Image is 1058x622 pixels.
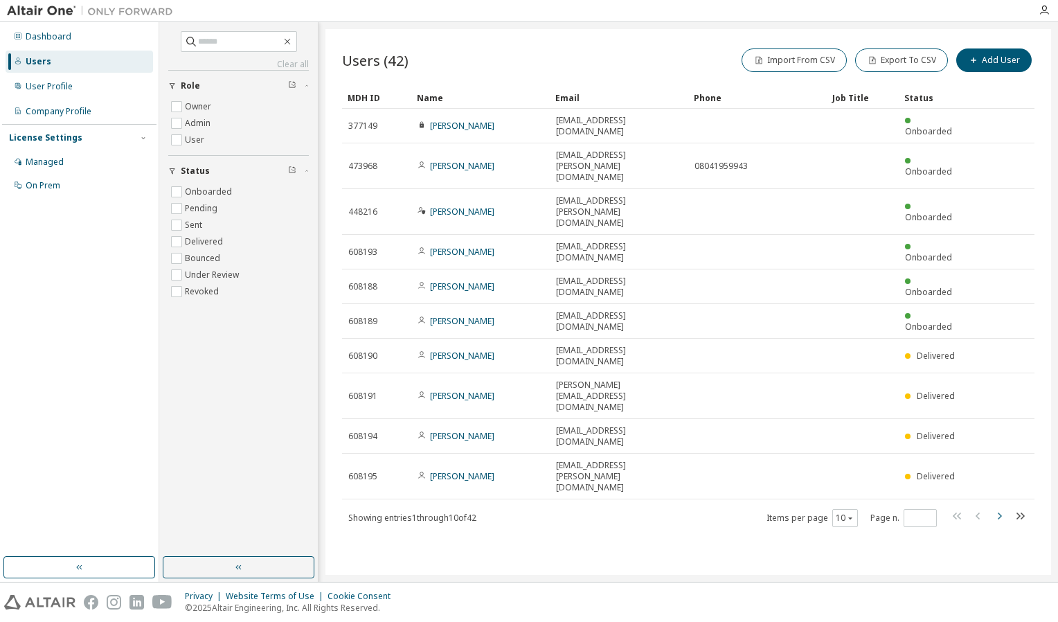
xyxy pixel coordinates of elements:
label: Onboarded [185,184,235,200]
div: Name [417,87,544,109]
div: Website Terms of Use [226,591,328,602]
span: 608191 [348,391,377,402]
span: Onboarded [905,286,952,298]
a: [PERSON_NAME] [430,120,494,132]
span: Clear filter [288,80,296,91]
a: [PERSON_NAME] [430,350,494,362]
span: [EMAIL_ADDRESS][PERSON_NAME][DOMAIN_NAME] [556,150,682,183]
span: 473968 [348,161,377,172]
span: [EMAIL_ADDRESS][PERSON_NAME][DOMAIN_NAME] [556,195,682,229]
span: Onboarded [905,125,952,137]
img: youtube.svg [152,595,172,610]
label: Sent [185,217,205,233]
span: Role [181,80,200,91]
span: Onboarded [905,321,952,332]
span: [PERSON_NAME][EMAIL_ADDRESS][DOMAIN_NAME] [556,380,682,413]
div: License Settings [9,132,82,143]
label: Under Review [185,267,242,283]
img: altair_logo.svg [4,595,75,610]
a: [PERSON_NAME] [430,246,494,258]
div: User Profile [26,81,73,92]
button: Export To CSV [855,48,948,72]
label: User [185,132,207,148]
span: 608190 [348,350,377,362]
span: Delivered [917,350,955,362]
label: Owner [185,98,214,115]
p: © 2025 Altair Engineering, Inc. All Rights Reserved. [185,602,399,614]
button: Role [168,71,309,101]
span: Onboarded [905,211,952,223]
div: On Prem [26,180,60,191]
span: Showing entries 1 through 10 of 42 [348,512,476,524]
img: instagram.svg [107,595,121,610]
span: [EMAIL_ADDRESS][DOMAIN_NAME] [556,425,682,447]
div: Dashboard [26,31,71,42]
span: Delivered [917,390,955,402]
span: [EMAIL_ADDRESS][PERSON_NAME][DOMAIN_NAME] [556,460,682,493]
img: linkedin.svg [129,595,144,610]
span: Delivered [917,470,955,482]
div: Managed [26,157,64,168]
span: 08041959943 [694,161,748,172]
div: Phone [694,87,821,109]
span: Onboarded [905,251,952,263]
span: [EMAIL_ADDRESS][DOMAIN_NAME] [556,345,682,367]
label: Pending [185,200,220,217]
label: Admin [185,115,213,132]
a: Clear all [168,59,309,70]
img: facebook.svg [84,595,98,610]
a: [PERSON_NAME] [430,160,494,172]
span: [EMAIL_ADDRESS][DOMAIN_NAME] [556,276,682,298]
a: [PERSON_NAME] [430,430,494,442]
span: 448216 [348,206,377,217]
span: [EMAIL_ADDRESS][DOMAIN_NAME] [556,115,682,137]
button: Add User [956,48,1032,72]
span: Items per page [766,509,858,527]
span: Clear filter [288,166,296,177]
div: Status [904,87,962,109]
span: 608194 [348,431,377,442]
span: [EMAIL_ADDRESS][DOMAIN_NAME] [556,241,682,263]
a: [PERSON_NAME] [430,315,494,327]
span: Onboarded [905,166,952,177]
a: [PERSON_NAME] [430,390,494,402]
div: Users [26,56,51,67]
label: Revoked [185,283,222,300]
button: Status [168,156,309,186]
span: [EMAIL_ADDRESS][DOMAIN_NAME] [556,310,682,332]
button: Import From CSV [742,48,847,72]
span: 608188 [348,281,377,292]
div: Privacy [185,591,226,602]
div: Cookie Consent [328,591,399,602]
a: [PERSON_NAME] [430,470,494,482]
div: MDH ID [348,87,406,109]
span: Users (42) [342,51,409,70]
div: Email [555,87,683,109]
span: 377149 [348,121,377,132]
span: 608195 [348,471,377,482]
span: Delivered [917,430,955,442]
a: [PERSON_NAME] [430,281,494,292]
div: Job Title [832,87,893,109]
div: Company Profile [26,106,91,117]
span: 608193 [348,247,377,258]
span: Status [181,166,210,177]
label: Bounced [185,250,223,267]
button: 10 [836,513,854,524]
span: 608189 [348,316,377,327]
span: Page n. [870,509,937,527]
img: Altair One [7,4,180,18]
a: [PERSON_NAME] [430,206,494,217]
label: Delivered [185,233,226,250]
